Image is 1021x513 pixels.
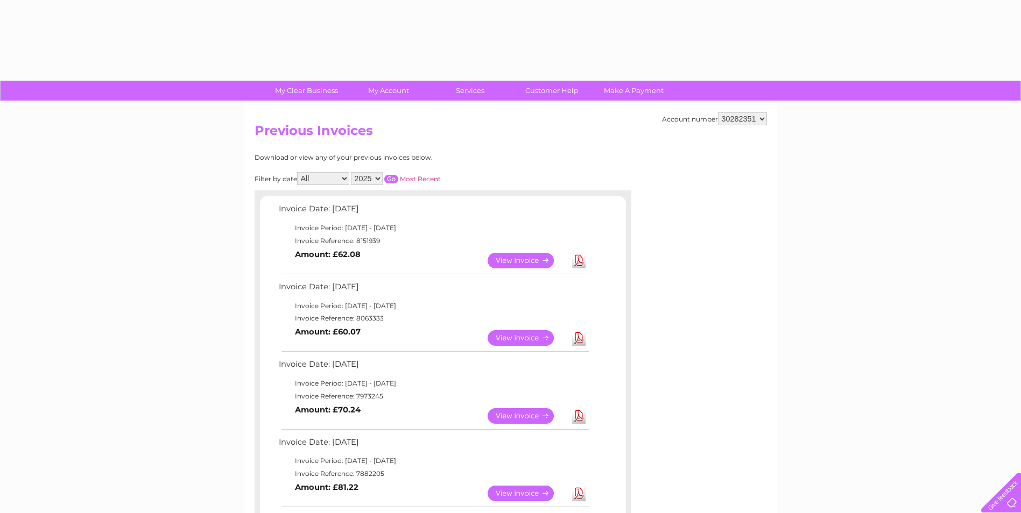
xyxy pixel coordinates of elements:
[255,172,537,185] div: Filter by date
[262,81,351,101] a: My Clear Business
[662,112,767,125] div: Account number
[488,486,567,501] a: View
[572,486,586,501] a: Download
[295,405,361,415] b: Amount: £70.24
[276,202,591,222] td: Invoice Date: [DATE]
[572,253,586,268] a: Download
[572,330,586,346] a: Download
[276,222,591,234] td: Invoice Period: [DATE] - [DATE]
[276,312,591,325] td: Invoice Reference: 8063333
[426,81,515,101] a: Services
[295,482,358,492] b: Amount: £81.22
[276,467,591,480] td: Invoice Reference: 7882205
[276,454,591,467] td: Invoice Period: [DATE] - [DATE]
[295,327,361,337] b: Amount: £60.07
[488,330,567,346] a: View
[400,175,441,183] a: Most Recent
[295,250,361,259] b: Amount: £62.08
[276,357,591,377] td: Invoice Date: [DATE]
[276,234,591,247] td: Invoice Reference: 8151939
[255,154,537,161] div: Download or view any of your previous invoices below.
[276,377,591,390] td: Invoice Period: [DATE] - [DATE]
[488,408,567,424] a: View
[589,81,678,101] a: Make A Payment
[276,435,591,455] td: Invoice Date: [DATE]
[276,390,591,403] td: Invoice Reference: 7973245
[488,253,567,268] a: View
[276,280,591,300] td: Invoice Date: [DATE]
[344,81,433,101] a: My Account
[572,408,586,424] a: Download
[276,300,591,312] td: Invoice Period: [DATE] - [DATE]
[508,81,596,101] a: Customer Help
[255,123,767,144] h2: Previous Invoices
